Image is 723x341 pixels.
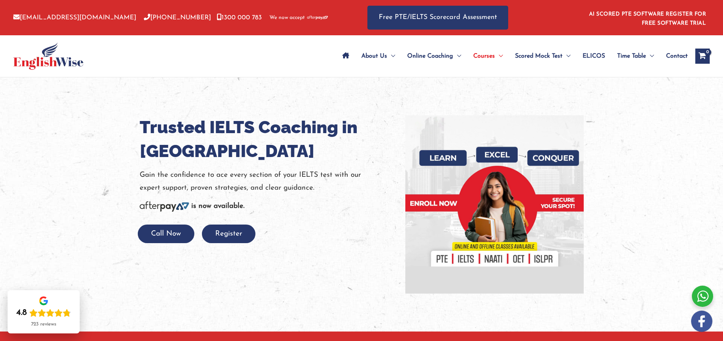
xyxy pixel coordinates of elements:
[467,43,509,69] a: CoursesMenu Toggle
[217,14,262,21] a: 1300 000 783
[589,11,706,26] a: AI SCORED PTE SOFTWARE REGISTER FOR FREE SOFTWARE TRIAL
[31,321,56,327] div: 723 reviews
[387,43,395,69] span: Menu Toggle
[307,16,328,20] img: Afterpay-Logo
[13,14,136,21] a: [EMAIL_ADDRESS][DOMAIN_NAME]
[202,225,255,243] button: Register
[646,43,654,69] span: Menu Toggle
[138,230,194,237] a: Call Now
[367,6,508,30] a: Free PTE/IELTS Scorecard Assessment
[140,169,394,194] p: Gain the confidence to ace every section of your IELTS test with our expert support, proven strat...
[191,203,244,210] b: is now available.
[577,43,611,69] a: ELICOS
[473,43,495,69] span: Courses
[407,43,453,69] span: Online Coaching
[16,308,71,318] div: Rating: 4.8 out of 5
[691,311,712,332] img: white-facebook.png
[13,42,83,70] img: cropped-ew-logo
[401,43,467,69] a: Online CoachingMenu Toggle
[140,201,189,212] img: Afterpay-Logo
[583,43,605,69] span: ELICOS
[355,43,401,69] a: About UsMenu Toggle
[138,225,194,243] button: Call Now
[660,43,688,69] a: Contact
[361,43,387,69] span: About Us
[495,43,503,69] span: Menu Toggle
[202,230,255,237] a: Register
[584,5,710,30] aside: Header Widget 1
[140,115,394,163] h1: Trusted IELTS Coaching in [GEOGRAPHIC_DATA]
[515,43,562,69] span: Scored Mock Test
[617,43,646,69] span: Time Table
[16,308,27,318] div: 4.8
[269,14,305,22] span: We now accept
[562,43,570,69] span: Menu Toggle
[509,43,577,69] a: Scored Mock TestMenu Toggle
[611,43,660,69] a: Time TableMenu Toggle
[336,43,688,69] nav: Site Navigation: Main Menu
[405,115,584,294] img: banner-new-img
[144,14,211,21] a: [PHONE_NUMBER]
[695,49,710,64] a: View Shopping Cart, empty
[453,43,461,69] span: Menu Toggle
[666,43,688,69] span: Contact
